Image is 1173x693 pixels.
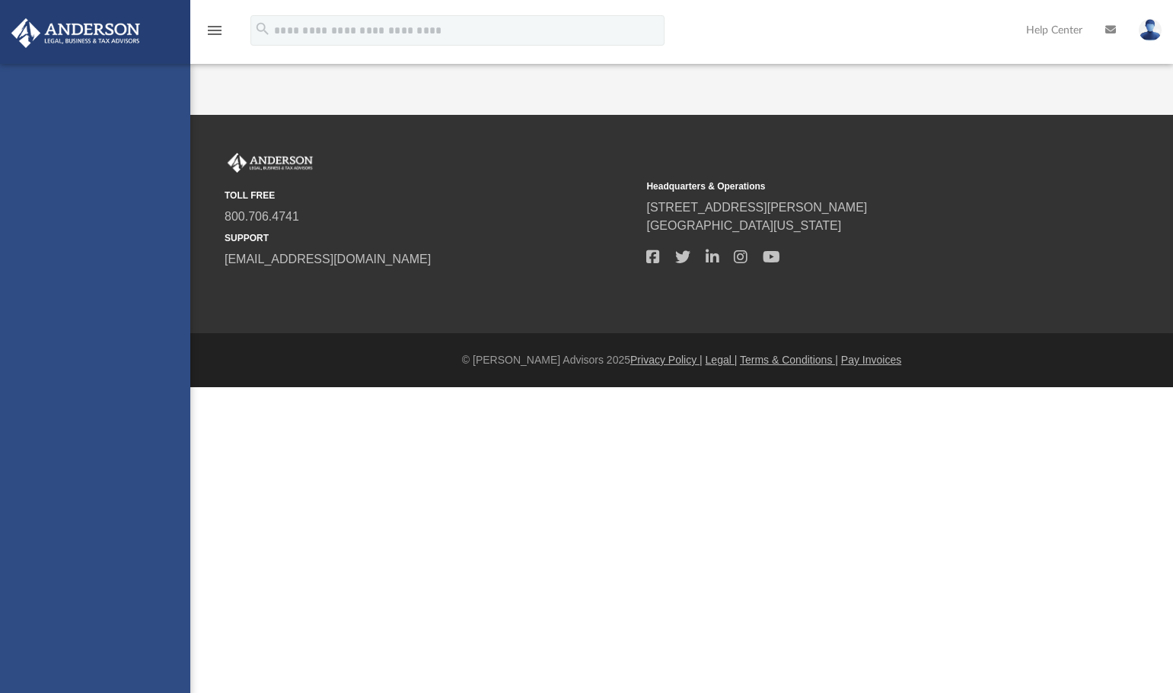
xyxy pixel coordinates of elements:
small: Headquarters & Operations [646,180,1057,193]
a: [GEOGRAPHIC_DATA][US_STATE] [646,219,841,232]
i: search [254,21,271,37]
a: Legal | [706,354,738,366]
i: menu [206,21,224,40]
small: SUPPORT [225,231,636,245]
img: User Pic [1139,19,1162,41]
div: © [PERSON_NAME] Advisors 2025 [190,352,1173,368]
small: TOLL FREE [225,189,636,202]
a: Pay Invoices [841,354,901,366]
a: [EMAIL_ADDRESS][DOMAIN_NAME] [225,253,431,265]
a: Privacy Policy | [630,354,703,366]
a: Terms & Conditions | [740,354,838,366]
img: Anderson Advisors Platinum Portal [7,18,145,48]
a: [STREET_ADDRESS][PERSON_NAME] [646,201,867,214]
a: menu [206,29,224,40]
img: Anderson Advisors Platinum Portal [225,153,316,173]
a: 800.706.4741 [225,210,299,223]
